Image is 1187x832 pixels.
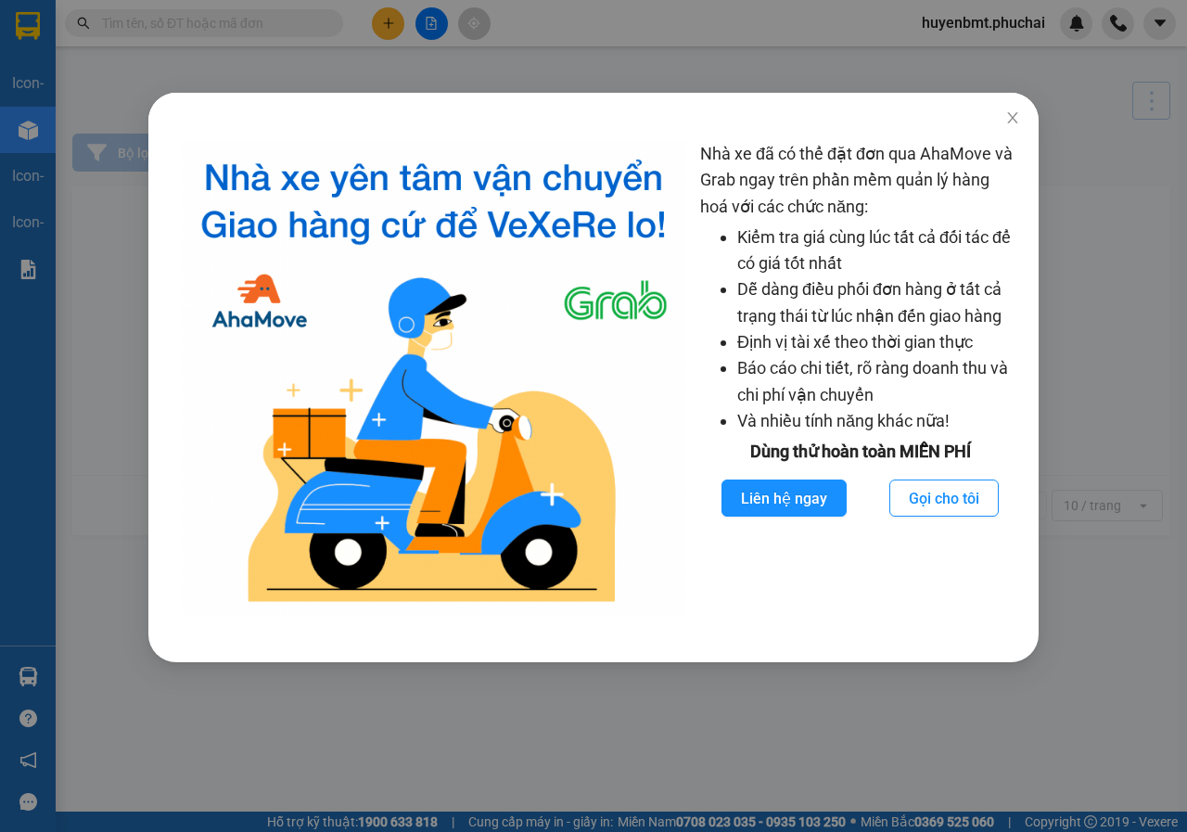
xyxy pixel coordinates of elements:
button: Close [987,93,1039,145]
img: logo [182,141,685,616]
div: Nhà xe đã có thể đặt đơn qua AhaMove và Grab ngay trên phần mềm quản lý hàng hoá với các chức năng: [700,141,1020,616]
span: Gọi cho tôi [909,487,979,510]
li: Dễ dàng điều phối đơn hàng ở tất cả trạng thái từ lúc nhận đến giao hàng [737,276,1020,329]
div: Dùng thử hoàn toàn MIỄN PHÍ [700,439,1020,465]
button: Liên hệ ngay [721,480,847,517]
span: Liên hệ ngay [741,487,827,510]
li: Báo cáo chi tiết, rõ ràng doanh thu và chi phí vận chuyển [737,355,1020,408]
button: Gọi cho tôi [889,480,999,517]
li: Định vị tài xế theo thời gian thực [737,329,1020,355]
span: close [1005,110,1020,125]
li: Và nhiều tính năng khác nữa! [737,408,1020,434]
li: Kiểm tra giá cùng lúc tất cả đối tác để có giá tốt nhất [737,224,1020,277]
